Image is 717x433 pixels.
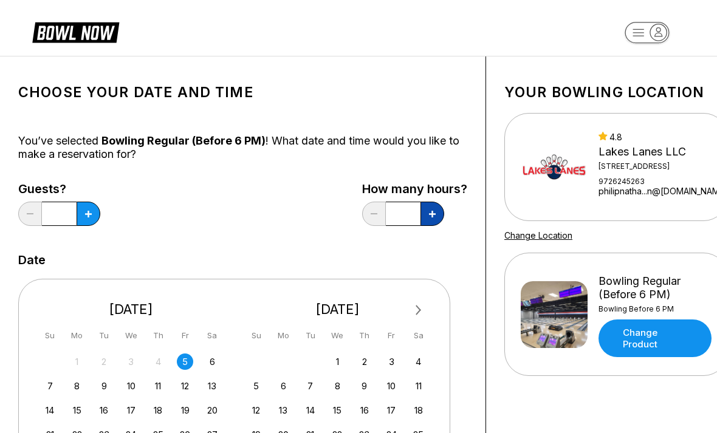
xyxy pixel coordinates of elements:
div: Choose Tuesday, October 14th, 2025 [302,402,318,418]
div: Choose Friday, October 10th, 2025 [383,378,400,394]
div: Su [42,327,58,344]
div: Choose Saturday, October 11th, 2025 [410,378,427,394]
div: Bowling Before 6 PM [599,304,712,313]
div: Fr [383,327,400,344]
div: Choose Sunday, October 12th, 2025 [248,402,264,418]
div: Choose Tuesday, September 9th, 2025 [96,378,112,394]
div: Choose Thursday, September 18th, 2025 [150,402,166,418]
div: Choose Wednesday, October 8th, 2025 [329,378,346,394]
div: Not available Wednesday, September 3rd, 2025 [123,353,139,370]
div: Choose Saturday, September 13th, 2025 [204,378,221,394]
div: Choose Friday, September 12th, 2025 [177,378,193,394]
div: Not available Thursday, September 4th, 2025 [150,353,166,370]
div: Choose Saturday, September 6th, 2025 [204,353,221,370]
div: Tu [302,327,318,344]
div: Sa [410,327,427,344]
div: Choose Friday, September 5th, 2025 [177,353,193,370]
div: Choose Thursday, October 2nd, 2025 [356,353,372,370]
div: Choose Tuesday, September 16th, 2025 [96,402,112,418]
span: Bowling Regular (Before 6 PM) [101,134,266,147]
div: Choose Monday, September 8th, 2025 [69,378,85,394]
div: Th [150,327,166,344]
label: Date [18,253,46,267]
div: [DATE] [37,301,225,318]
img: Lakes Lanes LLC [521,134,588,200]
div: Choose Saturday, October 18th, 2025 [410,402,427,418]
div: Choose Wednesday, September 10th, 2025 [123,378,139,394]
div: Choose Friday, October 3rd, 2025 [383,353,400,370]
div: Fr [177,327,193,344]
img: Bowling Regular (Before 6 PM) [521,281,588,348]
div: Choose Wednesday, October 1st, 2025 [329,353,346,370]
div: Choose Wednesday, September 17th, 2025 [123,402,139,418]
div: Choose Monday, October 13th, 2025 [275,402,292,418]
div: Sa [204,327,221,344]
div: Mo [69,327,85,344]
a: Change Product [599,319,712,357]
div: Choose Wednesday, October 15th, 2025 [329,402,346,418]
div: Tu [96,327,112,344]
div: Not available Tuesday, September 2nd, 2025 [96,353,112,370]
div: Choose Sunday, September 14th, 2025 [42,402,58,418]
div: Choose Thursday, September 11th, 2025 [150,378,166,394]
div: We [329,327,346,344]
div: Not available Monday, September 1st, 2025 [69,353,85,370]
div: Choose Friday, September 19th, 2025 [177,402,193,418]
label: Guests? [18,182,100,196]
div: Choose Thursday, October 16th, 2025 [356,402,372,418]
div: Choose Thursday, October 9th, 2025 [356,378,372,394]
div: Choose Saturday, September 20th, 2025 [204,402,221,418]
div: Choose Sunday, October 5th, 2025 [248,378,264,394]
div: Choose Friday, October 17th, 2025 [383,402,400,418]
div: Choose Tuesday, October 7th, 2025 [302,378,318,394]
div: Mo [275,327,292,344]
a: Change Location [504,230,572,240]
div: Su [248,327,264,344]
div: Choose Monday, September 15th, 2025 [69,402,85,418]
div: Choose Sunday, September 7th, 2025 [42,378,58,394]
div: Bowling Regular (Before 6 PM) [599,274,712,301]
button: Next Month [409,301,428,320]
div: Th [356,327,372,344]
label: How many hours? [362,182,467,196]
div: We [123,327,139,344]
h1: Choose your Date and time [18,84,467,101]
div: You’ve selected ! What date and time would you like to make a reservation for? [18,134,467,161]
div: [DATE] [244,301,432,318]
div: Choose Monday, October 6th, 2025 [275,378,292,394]
div: Choose Saturday, October 4th, 2025 [410,353,427,370]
